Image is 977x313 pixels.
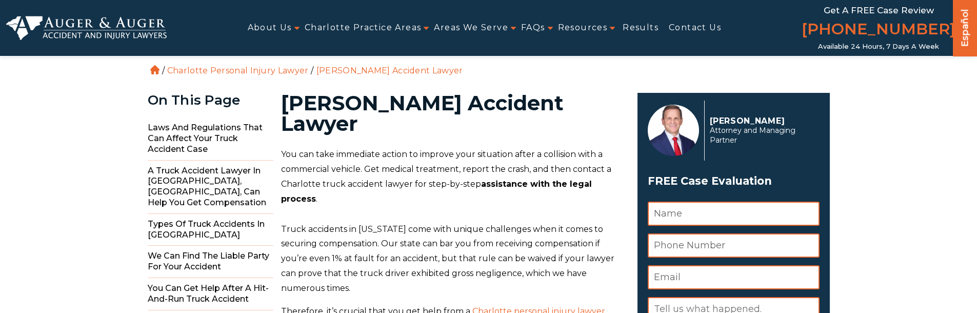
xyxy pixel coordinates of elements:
span: Resources [558,16,608,40]
b: assistance with the legal process [281,179,592,204]
p: [PERSON_NAME] [710,116,814,126]
span: A Truck Accident Lawyer in [GEOGRAPHIC_DATA], [GEOGRAPHIC_DATA], Can Help You Get Compensation [148,161,273,214]
span: Available 24 Hours, 7 Days a Week [818,43,939,51]
a: Areas We Serve [434,16,508,40]
a: FAQs [521,16,545,40]
span: . [316,194,317,204]
input: Email [648,265,820,289]
a: Charlotte Personal Injury Lawyer [167,66,309,75]
a: Results [623,16,659,40]
a: Home [150,65,159,74]
li: [PERSON_NAME] Accident Lawyer [314,66,466,75]
span: Types of Truck Accidents in [GEOGRAPHIC_DATA] [148,214,273,246]
img: Herbert Auger [648,105,699,156]
span: Truck accidents in [US_STATE] come with unique challenges when it comes to securing compensation.... [281,224,614,293]
span: Laws and Regulations that Can Affect Your Truck Accident Case [148,118,273,160]
a: Charlotte Practice Areas [305,16,422,40]
span: Attorney and Managing Partner [710,126,814,145]
span: You Can Get Help After a Hit-and-Run Truck Accident [148,278,273,310]
span: We Can Find the Liable Party for Your Accident [148,246,273,278]
a: Contact Us [669,16,721,40]
span: Get a FREE Case Review [824,5,934,15]
span: You can take immediate action to improve your situation after a collision with a commercial vehic... [281,149,611,189]
a: [PHONE_NUMBER] [802,18,955,43]
span: FREE Case Evaluation [648,171,820,191]
span: About Us [248,16,292,40]
img: Auger & Auger Accident and Injury Lawyers Logo [6,16,167,41]
input: Name [648,202,820,226]
h1: [PERSON_NAME] Accident Lawyer [281,93,625,134]
input: Phone Number [648,233,820,258]
div: On This Page [148,93,273,108]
